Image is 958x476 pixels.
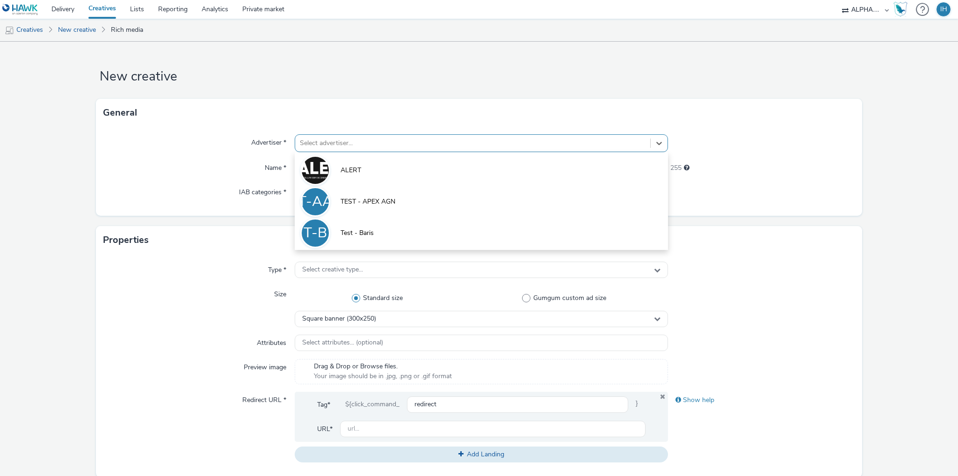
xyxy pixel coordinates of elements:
[341,197,395,206] span: TEST - APEX AGN
[53,19,101,41] a: New creative
[103,106,137,120] h3: General
[298,189,333,215] div: T-AA
[240,359,290,372] label: Preview image
[314,372,452,381] span: Your image should be in .jpg, .png or .gif format
[295,447,668,462] button: Add Landing
[670,163,682,173] span: 255
[106,19,148,41] a: Rich media
[253,335,290,348] label: Attributes
[341,228,374,238] span: Test - Baris
[96,68,862,86] h1: New creative
[302,315,376,323] span: Square banner (300x250)
[340,421,646,437] input: url...
[893,2,907,17] img: Hawk Academy
[893,2,911,17] a: Hawk Academy
[533,293,606,303] span: Gumgum custom ad size
[261,160,290,173] label: Name *
[302,157,329,184] img: ALERT
[628,396,646,413] span: }
[103,233,149,247] h3: Properties
[304,220,327,246] div: T-B
[363,293,403,303] span: Standard size
[264,262,290,275] label: Type *
[270,286,290,299] label: Size
[341,166,361,175] span: ALERT
[684,163,689,173] div: Maximum 255 characters
[302,266,363,274] span: Select creative type...
[940,2,947,16] div: IH
[239,392,290,405] label: Redirect URL *
[338,396,407,413] div: ${click_command_
[467,450,504,459] span: Add Landing
[247,134,290,147] label: Advertiser *
[235,184,290,197] label: IAB categories *
[302,339,383,347] span: Select attributes... (optional)
[314,362,452,371] span: Drag & Drop or Browse files.
[5,26,14,35] img: mobile
[2,4,38,15] img: undefined Logo
[668,392,855,409] div: Show help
